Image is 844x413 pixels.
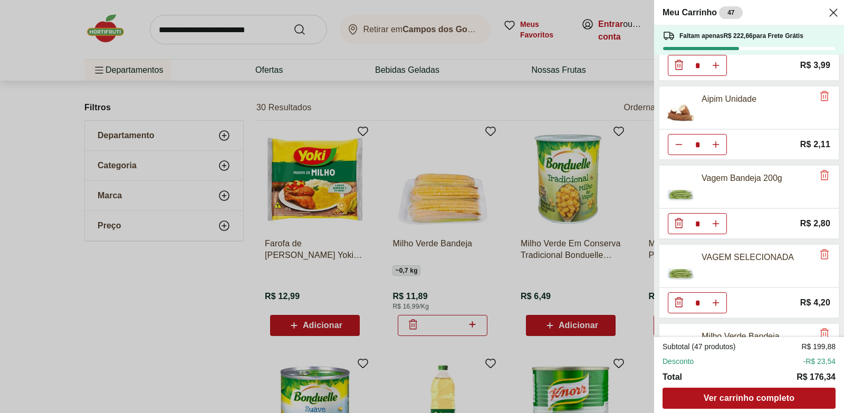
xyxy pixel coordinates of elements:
button: Aumentar Quantidade [705,213,726,234]
button: Diminuir Quantidade [668,134,689,155]
span: Ver carrinho completo [704,394,794,402]
input: Quantidade Atual [689,135,705,155]
span: -R$ 23,54 [803,356,836,367]
div: VAGEM SELECIONADA [702,251,794,264]
button: Aumentar Quantidade [705,55,726,76]
span: Faltam apenas R$ 222,66 para Frete Grátis [679,32,803,40]
div: Aipim Unidade [702,93,756,105]
input: Quantidade Atual [689,293,705,313]
span: Subtotal (47 produtos) [663,341,736,352]
button: Diminuir Quantidade [668,292,689,313]
img: Principal [666,251,695,281]
button: Remove [818,328,831,340]
span: R$ 176,34 [797,371,836,383]
button: Remove [818,248,831,261]
button: Aumentar Quantidade [705,292,726,313]
div: 47 [719,6,743,19]
div: Vagem Bandeja 200g [702,172,782,185]
span: Total [663,371,682,383]
span: R$ 4,20 [800,295,830,310]
img: Milho Verde Bandeja [666,330,695,360]
a: Ver carrinho completo [663,388,836,409]
button: Remove [818,169,831,182]
input: Quantidade Atual [689,55,705,75]
input: Quantidade Atual [689,214,705,234]
button: Remove [818,90,831,103]
span: R$ 2,11 [800,137,830,151]
h2: Meu Carrinho [663,6,743,19]
span: R$ 3,99 [800,58,830,72]
span: R$ 2,80 [800,216,830,230]
span: R$ 199,88 [801,341,836,352]
img: Aipim Unidade [666,93,695,122]
button: Diminuir Quantidade [668,213,689,234]
div: Milho Verde Bandeja [702,330,780,343]
img: Principal [666,172,695,201]
button: Aumentar Quantidade [705,134,726,155]
button: Diminuir Quantidade [668,55,689,76]
span: Desconto [663,356,694,367]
